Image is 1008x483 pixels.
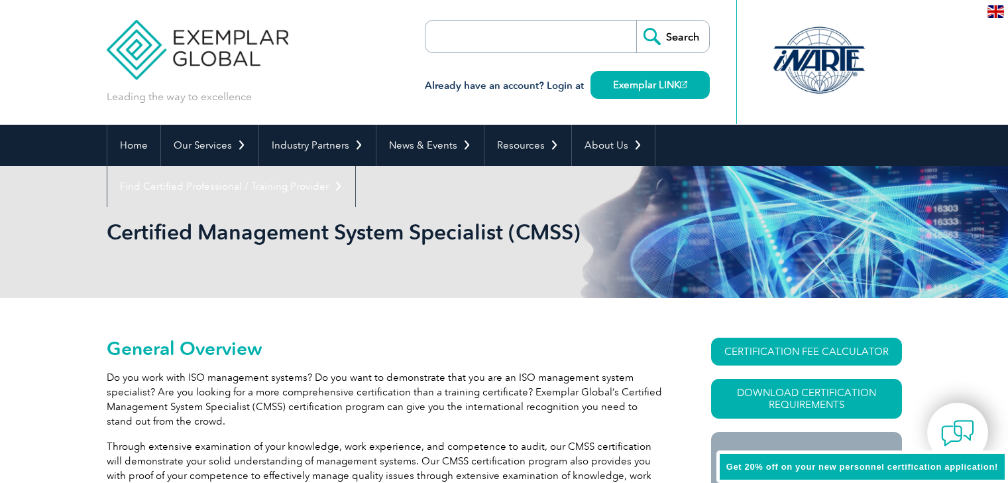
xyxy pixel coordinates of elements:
[484,125,571,166] a: Resources
[680,81,687,88] img: open_square.png
[726,462,998,472] span: Get 20% off on your new personnel certification application!
[107,90,252,104] p: Leading the way to excellence
[107,370,663,429] p: Do you work with ISO management systems? Do you want to demonstrate that you are an ISO managemen...
[590,71,710,99] a: Exemplar LINK
[107,338,663,359] h2: General Overview
[107,166,355,207] a: Find Certified Professional / Training Provider
[376,125,484,166] a: News & Events
[107,125,160,166] a: Home
[425,78,710,94] h3: Already have an account? Login at
[987,5,1004,18] img: en
[711,338,902,366] a: CERTIFICATION FEE CALCULATOR
[941,417,974,450] img: contact-chat.png
[572,125,655,166] a: About Us
[259,125,376,166] a: Industry Partners
[107,219,616,245] h1: Certified Management System Specialist (CMSS)
[636,21,709,52] input: Search
[711,379,902,419] a: Download Certification Requirements
[161,125,258,166] a: Our Services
